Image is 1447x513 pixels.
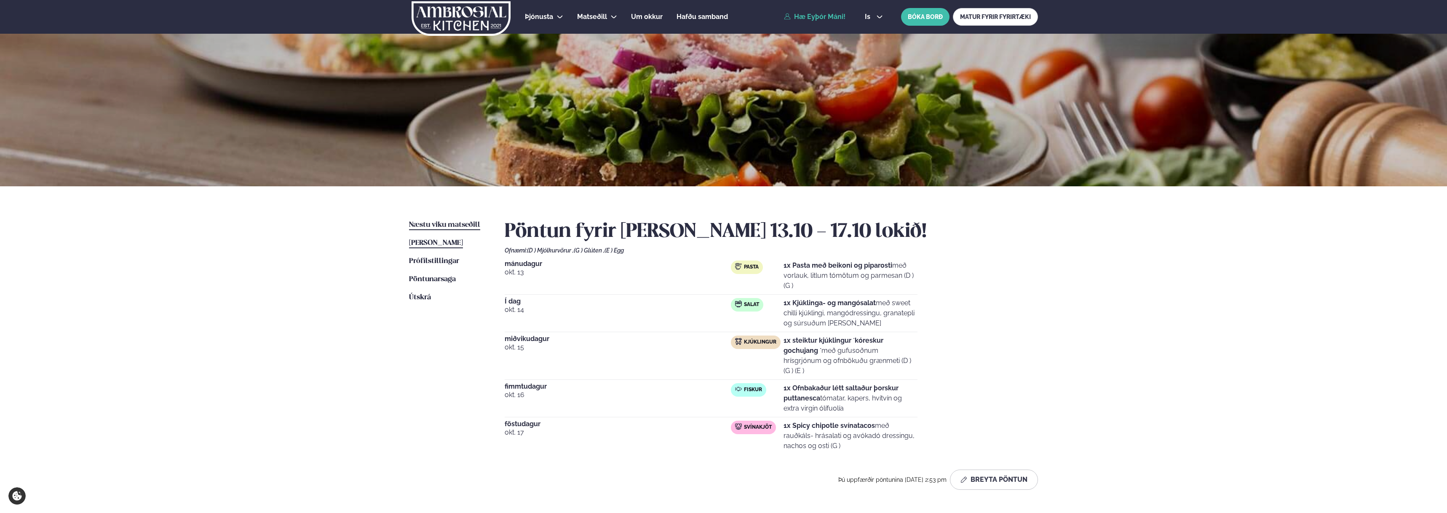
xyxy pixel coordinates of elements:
[525,13,553,21] span: Þjónusta
[744,387,762,393] span: Fiskur
[505,298,731,305] span: Í dag
[411,1,511,36] img: logo
[735,423,742,430] img: pork.svg
[784,336,883,355] strong: 1x steiktur kjúklingur ´kóreskur gochujang ´
[784,422,875,430] strong: 1x Spicy chipotle svínatacos
[409,238,463,248] a: [PERSON_NAME]
[505,421,731,427] span: föstudagur
[409,276,456,283] span: Pöntunarsaga
[505,427,731,438] span: okt. 17
[865,13,873,20] span: is
[784,298,917,328] p: með sweet chilli kjúklingi, mangódressingu, granatepli og súrsuðum [PERSON_NAME]
[735,338,742,345] img: chicken.svg
[784,421,917,451] p: með rauðkáls- hrásalati og avókadó dressingu, nachos og osti (G )
[505,220,1038,244] h2: Pöntun fyrir [PERSON_NAME] 13.10 - 17.10 lokið!
[901,8,950,26] button: BÓKA BORÐ
[505,267,731,277] span: okt. 13
[8,487,26,505] a: Cookie settings
[577,13,607,21] span: Matseðill
[784,261,892,269] strong: 1x Pasta með beikoni og piparosti
[409,293,431,303] a: Útskrá
[744,264,759,271] span: Pasta
[858,13,890,20] button: is
[950,470,1038,490] button: Breyta Pöntun
[604,247,624,254] span: (E ) Egg
[409,221,480,228] span: Næstu viku matseðill
[784,261,917,291] p: með vorlauk, litlum tómötum og parmesan (D ) (G )
[784,336,917,376] p: með gufusoðnum hrísgrjónum og ofnbökuðu grænmeti (D ) (G ) (E )
[631,13,663,21] span: Um okkur
[784,383,917,414] p: tómatar, kapers, hvítvín og extra virgin ólífuolía
[735,263,742,270] img: pasta.svg
[525,12,553,22] a: Þjónusta
[784,13,845,21] a: Hæ Eyþór Máni!
[409,220,480,230] a: Næstu viku matseðill
[409,294,431,301] span: Útskrá
[505,383,731,390] span: fimmtudagur
[505,342,731,352] span: okt. 15
[744,339,776,346] span: Kjúklingur
[953,8,1038,26] a: MATUR FYRIR FYRIRTÆKI
[505,261,731,267] span: mánudagur
[735,386,742,392] img: fish.svg
[577,12,607,22] a: Matseðill
[784,384,899,402] strong: 1x Ofnbakaður létt saltaður þorskur puttanesca
[735,301,742,307] img: salad.svg
[527,247,574,254] span: (D ) Mjólkurvörur ,
[784,299,876,307] strong: 1x Kjúklinga- og mangósalat
[505,247,1038,254] div: Ofnæmi:
[677,13,728,21] span: Hafðu samband
[505,305,731,315] span: okt. 14
[744,301,759,308] span: Salat
[409,256,459,266] a: Prófílstillingar
[838,476,947,483] span: Þú uppfærðir pöntunina [DATE] 2:53 pm
[409,239,463,247] span: [PERSON_NAME]
[409,274,456,285] a: Pöntunarsaga
[574,247,604,254] span: (G ) Glúten ,
[631,12,663,22] a: Um okkur
[505,390,731,400] span: okt. 16
[409,258,459,265] span: Prófílstillingar
[505,336,731,342] span: miðvikudagur
[677,12,728,22] a: Hafðu samband
[744,424,772,431] span: Svínakjöt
